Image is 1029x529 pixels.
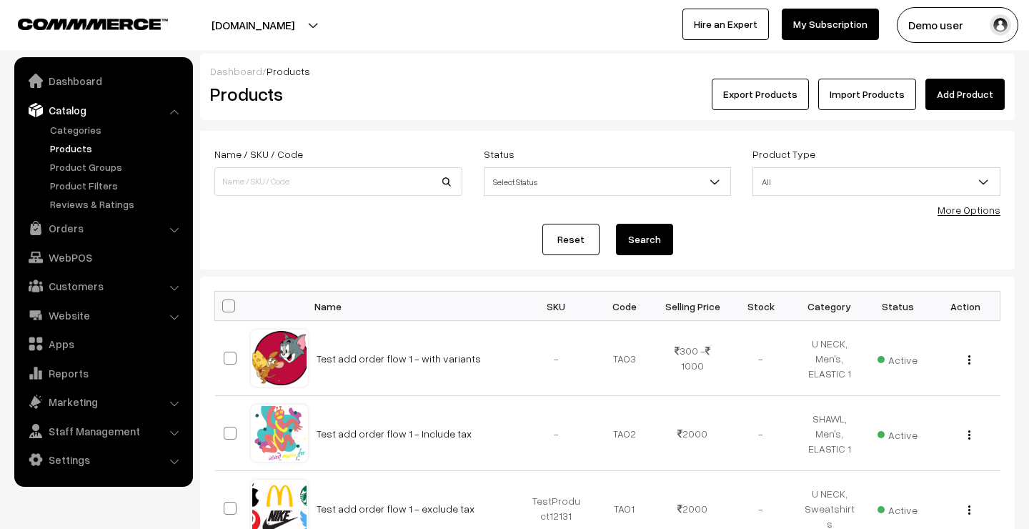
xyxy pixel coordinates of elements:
a: Apps [18,331,188,357]
td: 300 - 1000 [659,321,727,396]
td: - [727,321,795,396]
label: Name / SKU / Code [214,147,303,162]
label: Product Type [752,147,815,162]
a: Orders [18,215,188,241]
img: COMMMERCE [18,19,168,29]
th: Selling Price [659,292,727,321]
a: Marketing [18,389,188,415]
a: Add Product [925,79,1005,110]
button: Demo user [897,7,1018,43]
span: Products [267,65,310,77]
th: SKU [522,292,591,321]
a: Test add order flow 1 - exclude tax [317,503,474,515]
a: My Subscription [782,9,879,40]
td: U NECK, Men's, ELASTIC 1 [795,321,864,396]
th: Name [308,292,522,321]
a: Test add order flow 1 - Include tax [317,427,472,440]
th: Code [590,292,659,321]
td: TAO3 [590,321,659,396]
a: Products [46,141,188,156]
span: Select Status [484,169,731,194]
td: - [522,321,591,396]
a: Staff Management [18,418,188,444]
span: All [753,169,1000,194]
td: TAO2 [590,396,659,471]
a: Settings [18,447,188,473]
th: Stock [727,292,795,321]
h2: Products [210,83,461,105]
span: Select Status [484,167,732,196]
a: Product Groups [46,159,188,174]
a: Test add order flow 1 - with variants [317,352,481,365]
a: Customers [18,273,188,299]
a: Website [18,302,188,328]
td: - [522,396,591,471]
th: Category [795,292,864,321]
a: Dashboard [18,68,188,94]
a: Import Products [818,79,916,110]
img: Menu [968,505,970,515]
td: 2000 [659,396,727,471]
th: Action [932,292,1000,321]
span: Active [878,499,918,518]
label: Status [484,147,514,162]
a: Categories [46,122,188,137]
a: COMMMERCE [18,14,143,31]
button: [DOMAIN_NAME] [161,7,344,43]
a: Catalog [18,97,188,123]
td: - [727,396,795,471]
img: user [990,14,1011,36]
img: Menu [968,355,970,365]
a: WebPOS [18,244,188,270]
span: All [752,167,1000,196]
th: Status [863,292,932,321]
input: Name / SKU / Code [214,167,462,196]
a: Hire an Expert [682,9,769,40]
button: Export Products [712,79,809,110]
span: Active [878,424,918,443]
span: Active [878,349,918,367]
a: Product Filters [46,178,188,193]
a: Dashboard [210,65,262,77]
a: Reports [18,360,188,386]
img: Menu [968,430,970,440]
td: SHAWL, Men's, ELASTIC 1 [795,396,864,471]
button: Search [616,224,673,255]
a: More Options [938,204,1000,216]
a: Reset [542,224,600,255]
div: / [210,64,1005,79]
a: Reviews & Ratings [46,197,188,212]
